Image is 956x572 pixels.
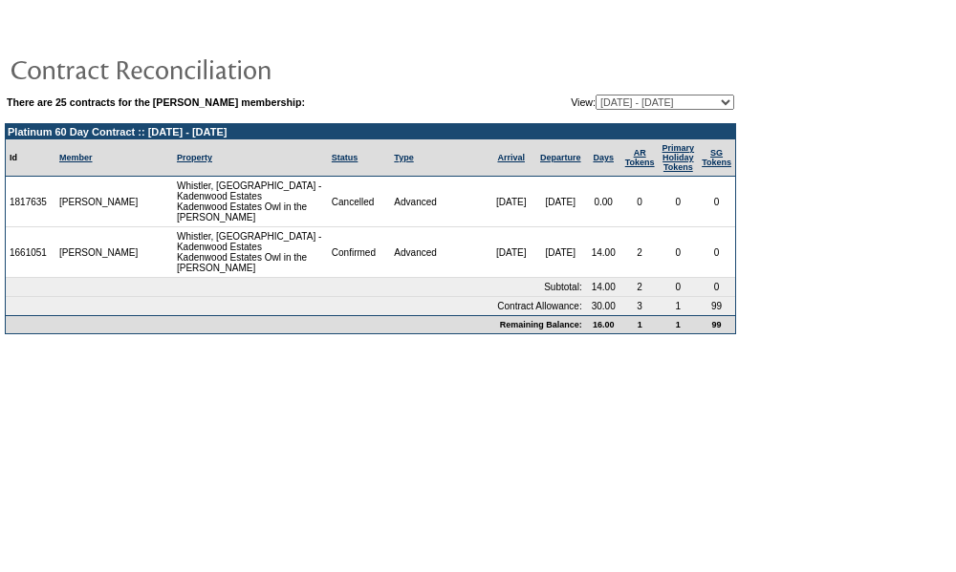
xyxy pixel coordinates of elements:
b: There are 25 contracts for the [PERSON_NAME] membership: [7,96,305,108]
td: 0 [659,177,699,227]
td: Confirmed [328,227,391,278]
td: 0 [659,278,699,297]
td: 99 [698,297,735,315]
td: [PERSON_NAME] [55,177,142,227]
td: 1817635 [6,177,55,227]
a: Primary HolidayTokens [663,143,695,172]
a: Days [593,153,614,162]
td: [PERSON_NAME] [55,227,142,278]
td: [DATE] [535,177,586,227]
td: [DATE] [488,227,535,278]
td: 0 [698,278,735,297]
td: 99 [698,315,735,333]
td: 16.00 [586,315,621,333]
td: Whistler, [GEOGRAPHIC_DATA] - Kadenwood Estates Kadenwood Estates Owl in the [PERSON_NAME] [173,177,328,227]
td: 0.00 [586,177,621,227]
td: 1661051 [6,227,55,278]
td: [DATE] [535,227,586,278]
img: pgTtlContractReconciliation.gif [10,50,392,88]
td: Platinum 60 Day Contract :: [DATE] - [DATE] [6,124,735,139]
a: SGTokens [702,148,731,167]
td: 2 [621,278,659,297]
td: Contract Allowance: [6,297,586,315]
td: Advanced [390,227,487,278]
td: 14.00 [586,278,621,297]
td: View: [477,95,734,110]
td: Id [6,139,55,177]
td: Subtotal: [6,278,586,297]
td: Remaining Balance: [6,315,586,333]
td: Advanced [390,177,487,227]
a: Type [394,153,413,162]
td: 1 [659,315,699,333]
td: Whistler, [GEOGRAPHIC_DATA] - Kadenwood Estates Kadenwood Estates Owl in the [PERSON_NAME] [173,227,328,278]
a: Arrival [497,153,525,162]
td: 2 [621,227,659,278]
a: Status [332,153,358,162]
td: 0 [659,227,699,278]
a: ARTokens [625,148,655,167]
td: 1 [659,297,699,315]
td: [DATE] [488,177,535,227]
td: 30.00 [586,297,621,315]
td: 1 [621,315,659,333]
td: 0 [698,227,735,278]
td: 0 [698,177,735,227]
td: Cancelled [328,177,391,227]
td: 14.00 [586,227,621,278]
td: 0 [621,177,659,227]
a: Property [177,153,212,162]
a: Departure [540,153,581,162]
a: Member [59,153,93,162]
td: 3 [621,297,659,315]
